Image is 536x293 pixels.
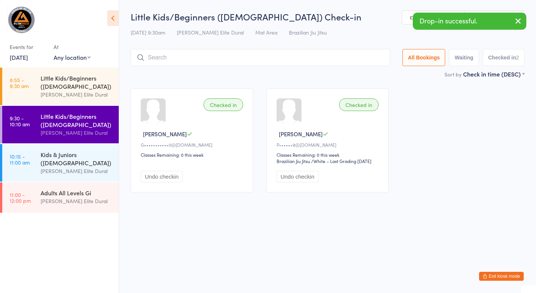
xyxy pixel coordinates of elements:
span: [DATE] 9:30am [131,29,165,36]
div: [PERSON_NAME] Elite Dural [41,167,112,175]
time: 10:15 - 11:00 am [10,153,30,165]
button: Exit kiosk mode [479,272,524,281]
label: Sort by [444,71,462,78]
h2: Little Kids/Beginners ([DEMOGRAPHIC_DATA]) Check-in [131,10,524,23]
a: 11:00 -12:00 pmAdults All Levels Gi[PERSON_NAME] Elite Dural [2,182,119,213]
div: [PERSON_NAME] Elite Dural [41,128,112,137]
input: Search [131,49,390,66]
div: Any location [54,53,90,61]
time: 8:55 - 9:30 am [10,77,29,89]
a: 9:30 -10:10 amLittle Kids/Beginners ([DEMOGRAPHIC_DATA])[PERSON_NAME] Elite Dural [2,106,119,143]
div: Adults All Levels Gi [41,189,112,197]
button: Waiting [449,49,479,66]
span: [PERSON_NAME] [279,130,323,138]
time: 11:00 - 12:00 pm [10,192,31,204]
button: All Bookings [402,49,446,66]
div: P••••••9@[DOMAIN_NAME] [277,141,381,148]
div: [PERSON_NAME] Elite Dural [41,197,112,205]
div: Events for [10,41,46,53]
time: 9:30 - 10:10 am [10,115,30,127]
div: 2 [516,55,519,61]
a: 8:55 -9:30 amLittle Kids/Beginners ([DEMOGRAPHIC_DATA])[PERSON_NAME] Elite Dural [2,68,119,105]
a: 10:15 -11:00 amKids & Juniors ([DEMOGRAPHIC_DATA])[PERSON_NAME] Elite Dural [2,144,119,182]
img: Gracie Elite Jiu Jitsu Dural [7,6,35,33]
div: Check in time (DESC) [463,70,524,78]
div: Little Kids/Beginners ([DEMOGRAPHIC_DATA]) [41,112,112,128]
span: [PERSON_NAME] Elite Dural [177,29,244,36]
div: Classes Remaining: 0 this week [141,152,245,158]
div: At [54,41,90,53]
div: Kids & Juniors ([DEMOGRAPHIC_DATA]) [41,150,112,167]
div: G•••••••••••0@[DOMAIN_NAME] [141,141,245,148]
div: Classes Remaining: 0 this week [277,152,381,158]
button: Undo checkin [277,171,319,182]
div: Little Kids/Beginners ([DEMOGRAPHIC_DATA]) [41,74,112,90]
div: Checked in [339,98,379,111]
span: Brazilian Jiu Jitsu [289,29,327,36]
div: Checked in [204,98,243,111]
span: / White – Last Grading [DATE] [311,158,371,164]
div: Brazilian Jiu Jitsu [277,158,310,164]
a: [DATE] [10,53,28,61]
span: [PERSON_NAME] [143,130,187,138]
span: Mat Area [255,29,277,36]
button: Checked in2 [483,49,525,66]
div: Drop-in successful. [413,13,526,30]
div: [PERSON_NAME] Elite Dural [41,90,112,99]
button: Undo checkin [141,171,183,182]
